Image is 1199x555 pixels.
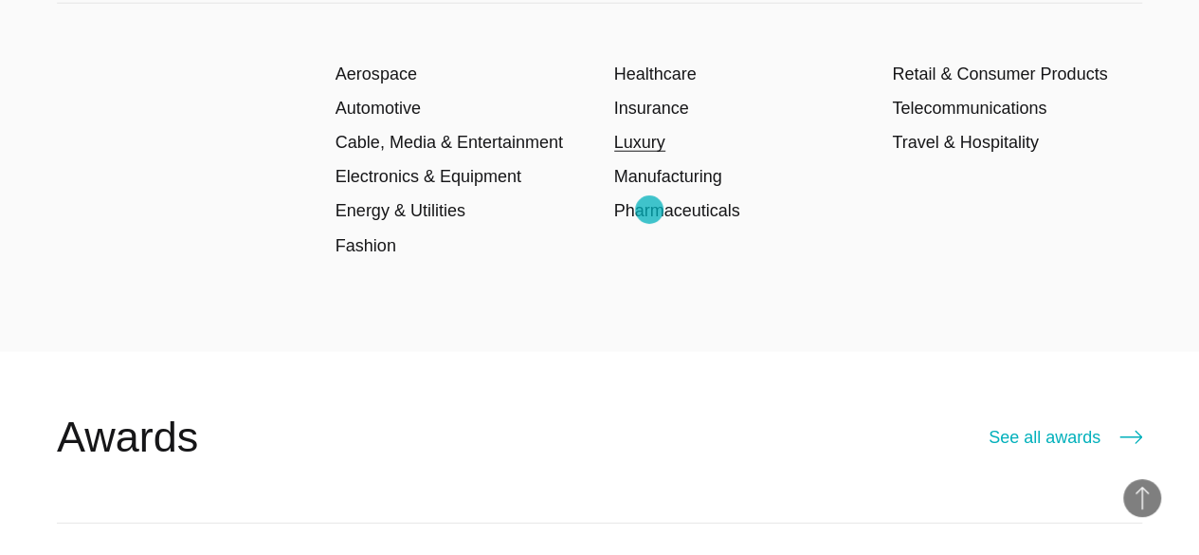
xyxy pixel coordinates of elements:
button: Back to Top [1123,479,1161,517]
a: Pharmaceuticals [614,201,740,220]
a: See all awards [989,424,1142,451]
h2: Awards [57,409,198,466]
a: Retail & Consumer Products [892,65,1107,83]
a: Fashion [336,236,396,255]
a: Manufacturing [614,167,722,186]
a: Insurance [614,99,689,118]
a: Energy & Utilities [336,201,465,220]
a: Telecommunications [892,99,1046,118]
a: Automotive [336,99,421,118]
a: Healthcare [614,65,697,83]
a: Luxury [614,133,665,152]
a: Travel & Hospitality [892,133,1038,152]
a: Aerospace [336,65,417,83]
a: Cable, Media & Entertainment [336,133,563,152]
a: Electronics & Equipment [336,167,521,186]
